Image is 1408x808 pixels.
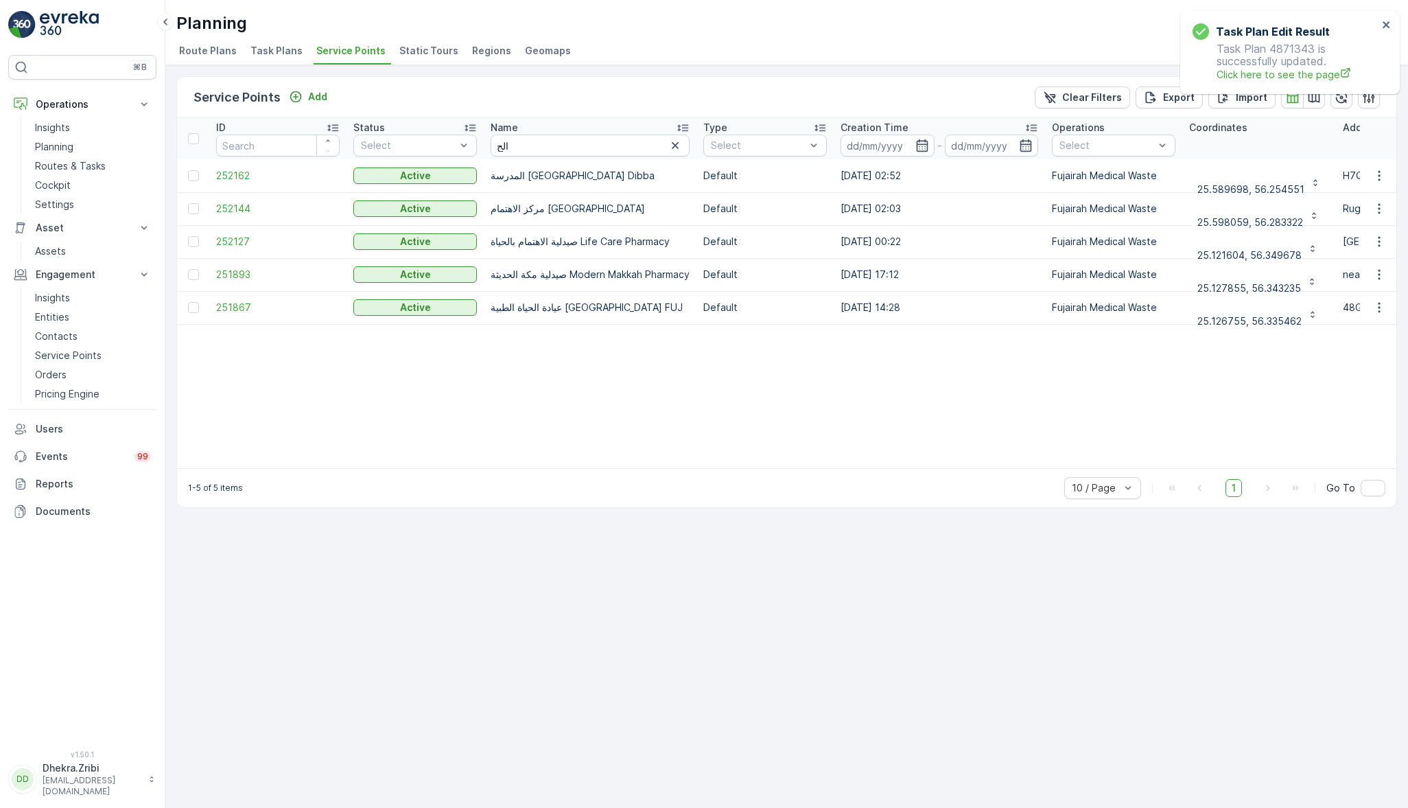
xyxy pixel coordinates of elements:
td: [DATE] 02:52 [834,159,1045,192]
button: 25.598059, 56.283322 [1189,198,1328,220]
span: Static Tours [399,44,458,58]
p: Coordinates [1189,121,1247,135]
span: 252162 [216,169,340,183]
td: [DATE] 17:12 [834,258,1045,291]
button: Import [1208,86,1276,108]
a: Cockpit [30,176,156,195]
p: Export [1163,91,1195,104]
p: Status [353,121,385,135]
a: Settings [30,195,156,214]
div: DD [12,768,34,790]
p: Default [703,169,827,183]
p: عيادة الحياة الطبية [GEOGRAPHIC_DATA] FUJ [491,301,690,314]
input: dd/mm/yyyy [841,135,935,157]
button: 25.121604, 56.349678 [1189,231,1326,253]
img: logo_light-DOdMpM7g.png [40,11,99,38]
p: Insights [35,121,70,135]
td: [DATE] 00:22 [834,225,1045,258]
p: Default [703,202,827,216]
p: المدرسة [GEOGRAPHIC_DATA] Dibba [491,169,690,183]
p: Engagement [36,268,129,281]
p: Operations [36,97,129,111]
a: Reports [8,470,156,498]
span: 1 [1225,479,1242,497]
p: Orders [35,368,67,382]
button: 25.126755, 56.335462 [1189,297,1326,319]
a: Entities [30,308,156,327]
button: Add [283,89,333,105]
a: 251867 [216,301,340,314]
a: Orders [30,365,156,384]
p: Default [703,301,827,314]
button: Active [353,200,477,217]
p: Fujairah Medical Waste [1052,169,1175,183]
p: Contacts [35,330,78,343]
p: Entities [35,310,69,324]
span: 251893 [216,268,340,281]
p: Address [1343,121,1383,135]
p: Default [703,235,827,249]
span: Service Points [316,44,386,58]
a: Documents [8,498,156,525]
span: Click here to see the page [1217,67,1378,82]
button: close [1382,19,1392,32]
p: Insights [35,291,70,305]
p: Asset [36,221,129,235]
p: Planning [176,12,247,34]
button: DDDhekra.Zribi[EMAIL_ADDRESS][DOMAIN_NAME] [8,761,156,797]
button: 25.589698, 56.254551 [1189,165,1329,187]
p: Fujairah Medical Waste [1052,268,1175,281]
p: Creation Time [841,121,908,135]
td: [DATE] 14:28 [834,291,1045,324]
p: Fujairah Medical Waste [1052,301,1175,314]
p: Import [1236,91,1267,104]
p: Dhekra.Zribi [43,761,141,775]
button: Asset [8,214,156,242]
p: 25.121604, 56.349678 [1197,249,1302,262]
span: Go To [1326,481,1355,495]
a: Service Points [30,346,156,365]
p: Routes & Tasks [35,159,106,173]
h3: Task Plan Edit Result [1216,23,1330,40]
a: Insights [30,288,156,308]
p: Active [400,301,431,314]
span: Geomaps [525,44,571,58]
span: Task Plans [250,44,303,58]
a: Planning [30,137,156,157]
a: Users [8,415,156,443]
p: Settings [35,198,74,211]
button: 25.127855, 56.343235 [1189,264,1326,286]
span: Regions [472,44,511,58]
a: Routes & Tasks [30,157,156,176]
button: Active [353,233,477,250]
p: Assets [35,244,66,258]
p: [EMAIL_ADDRESS][DOMAIN_NAME] [43,775,141,797]
p: Active [400,235,431,249]
p: Fujairah Medical Waste [1052,202,1175,216]
a: 252127 [216,235,340,249]
p: Users [36,422,151,436]
img: logo [8,11,36,38]
p: صيدلية الاهتمام بالحياة Life Care Pharmacy [491,235,690,249]
p: 25.598059, 56.283322 [1197,216,1303,229]
p: ⌘B [133,62,147,73]
td: [DATE] 02:03 [834,192,1045,225]
button: Operations [8,91,156,118]
p: 25.127855, 56.343235 [1197,281,1301,295]
div: Toggle Row Selected [188,236,199,247]
button: Active [353,168,477,184]
p: Add [308,90,327,104]
p: Name [491,121,518,135]
p: Active [400,202,431,216]
a: 252144 [216,202,340,216]
p: Default [703,268,827,281]
a: Pricing Engine [30,384,156,404]
button: Clear Filters [1035,86,1130,108]
p: Cockpit [35,178,71,192]
span: v 1.50.1 [8,750,156,759]
button: Export [1136,86,1203,108]
p: Type [703,121,727,135]
p: Clear Filters [1062,91,1122,104]
p: Planning [35,140,73,154]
